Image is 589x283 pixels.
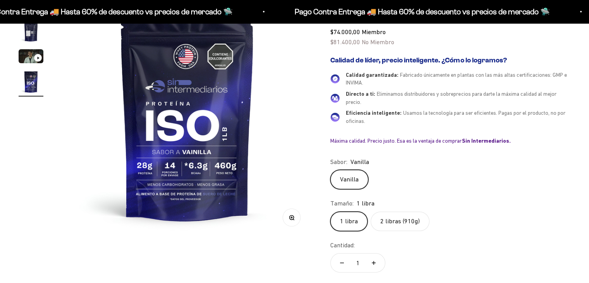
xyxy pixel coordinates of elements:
label: Cantidad: [330,240,355,250]
span: No Miembro [362,38,394,45]
img: Directo a ti [330,93,340,103]
b: Sin Intermediarios. [462,138,510,144]
span: Vanilla [350,157,369,167]
button: Reducir cantidad [331,254,353,272]
span: Calidad garantizada: [346,72,398,78]
span: Eficiencia inteligente: [346,110,402,116]
legend: Sabor: [330,157,347,167]
div: Máxima calidad. Precio justo. Esa es la ventaja de comprar [330,137,570,144]
h2: Calidad de líder, precio inteligente. ¿Cómo lo logramos? [330,56,570,65]
button: Ir al artículo 3 [19,49,43,66]
span: $74.000,00 [330,28,360,35]
span: Usamos la tecnología para ser eficientes. Pagas por el producto, no por oficinas. [346,110,565,124]
p: Pago Contra Entrega 🚚 Hasta 60% de descuento vs precios de mercado 🛸 [294,5,549,18]
img: Calidad garantizada [330,74,340,83]
button: Ir al artículo 4 [19,69,43,97]
img: Eficiencia inteligente [330,112,340,122]
button: Aumentar cantidad [362,254,385,272]
img: Proteína Aislada ISO - Vainilla [19,18,43,43]
span: Eliminamos distribuidores y sobreprecios para darte la máxima calidad al mejor precio. [346,91,556,105]
span: Directo a ti: [346,91,375,97]
button: Ir al artículo 2 [19,18,43,45]
img: Proteína Aislada ISO - Vainilla [19,69,43,94]
span: 1 libra [357,198,374,209]
legend: Tamaño: [330,198,354,209]
span: $81.400,00 [330,38,360,45]
span: Miembro [362,28,386,35]
span: Fabricado únicamente en plantas con las más altas certificaciones: GMP e INVIMA. [346,72,567,86]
